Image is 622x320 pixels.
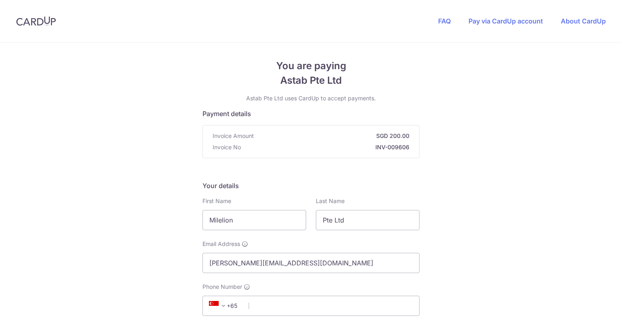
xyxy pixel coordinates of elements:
[213,143,241,151] span: Invoice No
[202,94,420,102] p: Astab Pte Ltd uses CardUp to accept payments.
[202,59,420,73] span: You are paying
[469,17,543,25] a: Pay via CardUp account
[202,210,306,230] input: First name
[207,301,243,311] span: +65
[202,181,420,191] h5: Your details
[202,73,420,88] span: Astab Pte Ltd
[209,301,228,311] span: +65
[257,132,409,140] strong: SGD 200.00
[244,143,409,151] strong: INV-009606
[16,16,56,26] img: CardUp
[316,210,420,230] input: Last name
[213,132,254,140] span: Invoice Amount
[202,283,242,291] span: Phone Number
[202,240,240,248] span: Email Address
[202,109,420,119] h5: Payment details
[202,197,231,205] label: First Name
[438,17,451,25] a: FAQ
[202,253,420,273] input: Email address
[316,197,345,205] label: Last Name
[561,17,606,25] a: About CardUp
